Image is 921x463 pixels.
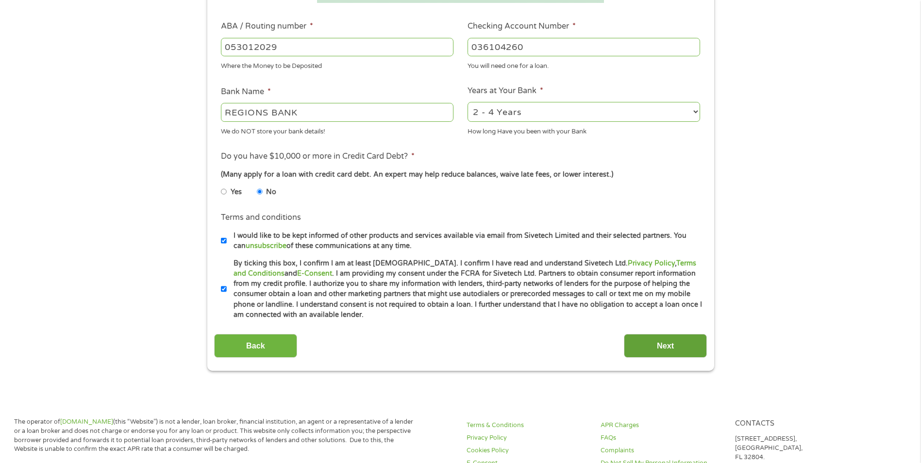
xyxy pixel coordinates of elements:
a: Cookies Policy [467,446,589,455]
a: unsubscribe [246,242,286,250]
a: Privacy Policy [467,433,589,443]
div: We do NOT store your bank details! [221,123,453,136]
a: APR Charges [601,421,723,430]
a: Privacy Policy [628,259,675,267]
p: [STREET_ADDRESS], [GEOGRAPHIC_DATA], FL 32804. [735,434,857,462]
a: Complaints [601,446,723,455]
label: Do you have $10,000 or more in Credit Card Debt? [221,151,415,162]
input: Next [624,334,707,358]
div: How long Have you been with your Bank [468,123,700,136]
label: ABA / Routing number [221,21,313,32]
label: By ticking this box, I confirm I am at least [DEMOGRAPHIC_DATA]. I confirm I have read and unders... [227,258,703,320]
input: 345634636 [468,38,700,56]
label: Terms and conditions [221,213,301,223]
label: No [266,187,276,198]
input: 263177916 [221,38,453,56]
label: Yes [231,187,242,198]
a: Terms & Conditions [467,421,589,430]
label: Checking Account Number [468,21,576,32]
label: Years at Your Bank [468,86,543,96]
a: [DOMAIN_NAME] [60,418,113,426]
div: You will need one for a loan. [468,58,700,71]
input: Back [214,334,297,358]
a: E-Consent [297,269,332,278]
h4: Contacts [735,419,857,429]
label: Bank Name [221,87,271,97]
p: The operator of (this “Website”) is not a lender, loan broker, financial institution, an agent or... [14,417,417,454]
div: (Many apply for a loan with credit card debt. An expert may help reduce balances, waive late fees... [221,169,700,180]
a: Terms and Conditions [234,259,696,278]
label: I would like to be kept informed of other products and services available via email from Sivetech... [227,231,703,251]
div: Where the Money to be Deposited [221,58,453,71]
a: FAQs [601,433,723,443]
